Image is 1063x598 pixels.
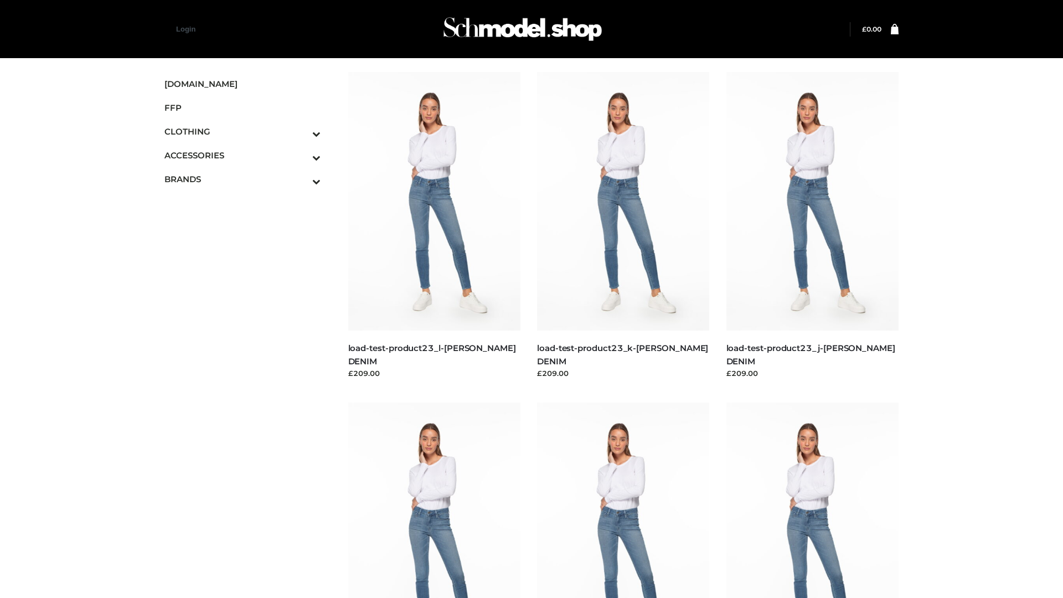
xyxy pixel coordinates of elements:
span: FFP [164,101,321,114]
button: Toggle Submenu [282,120,321,143]
div: £209.00 [726,368,899,379]
a: Login [176,25,195,33]
span: CLOTHING [164,125,321,138]
span: ACCESSORIES [164,149,321,162]
div: £209.00 [348,368,521,379]
span: £ [862,25,866,33]
a: CLOTHINGToggle Submenu [164,120,321,143]
a: [DOMAIN_NAME] [164,72,321,96]
a: ACCESSORIESToggle Submenu [164,143,321,167]
button: Toggle Submenu [282,167,321,191]
div: £209.00 [537,368,710,379]
span: [DOMAIN_NAME] [164,78,321,90]
button: Toggle Submenu [282,143,321,167]
img: Schmodel Admin 964 [440,7,606,51]
bdi: 0.00 [862,25,881,33]
a: £0.00 [862,25,881,33]
a: load-test-product23_k-[PERSON_NAME] DENIM [537,343,708,366]
a: BRANDSToggle Submenu [164,167,321,191]
span: BRANDS [164,173,321,185]
a: FFP [164,96,321,120]
a: load-test-product23_l-[PERSON_NAME] DENIM [348,343,516,366]
a: load-test-product23_j-[PERSON_NAME] DENIM [726,343,895,366]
